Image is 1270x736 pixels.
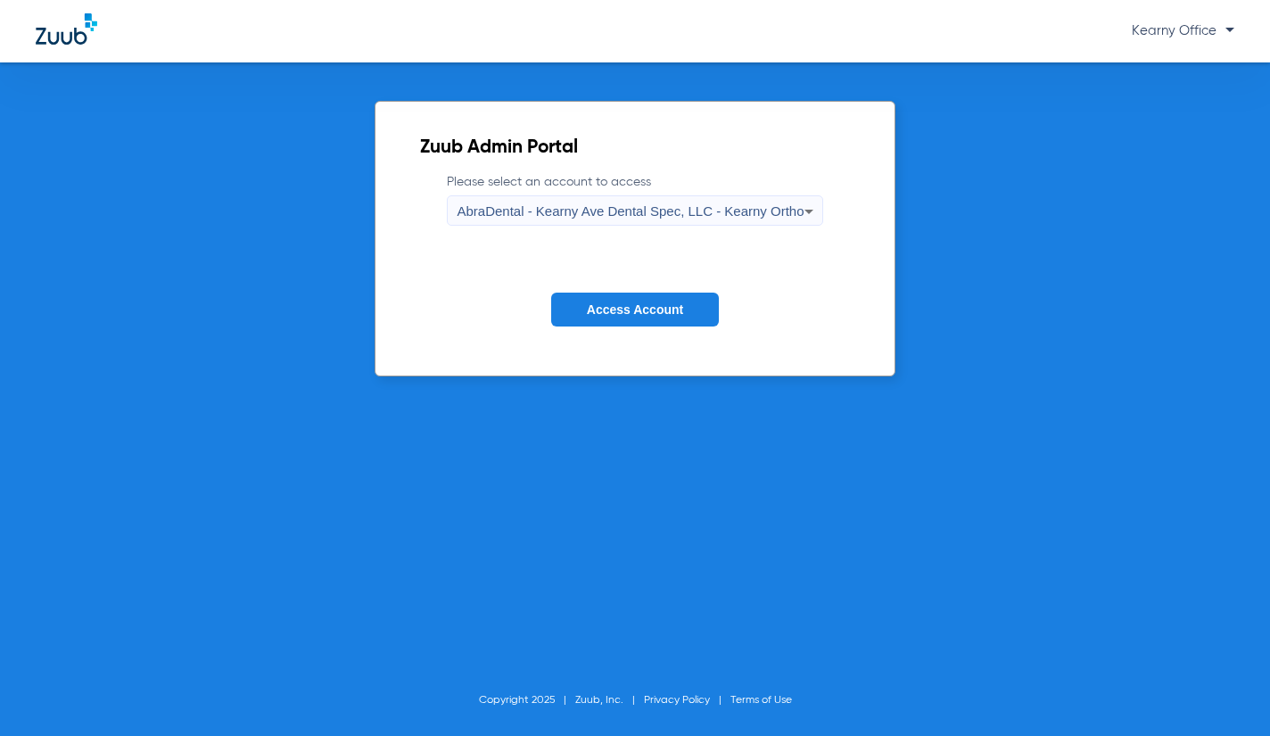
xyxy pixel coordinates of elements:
span: AbraDental - Kearny Ave Dental Spec, LLC - Kearny Ortho [457,203,804,219]
li: Copyright 2025 [479,691,575,709]
span: Kearny Office [1132,24,1234,37]
span: Access Account [587,302,683,317]
label: Please select an account to access [447,173,822,226]
iframe: Chat Widget [1181,650,1270,736]
li: Zuub, Inc. [575,691,644,709]
a: Terms of Use [730,695,792,706]
img: Zuub Logo [36,13,97,45]
a: Privacy Policy [644,695,710,706]
button: Access Account [551,293,719,327]
h2: Zuub Admin Portal [420,139,849,157]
